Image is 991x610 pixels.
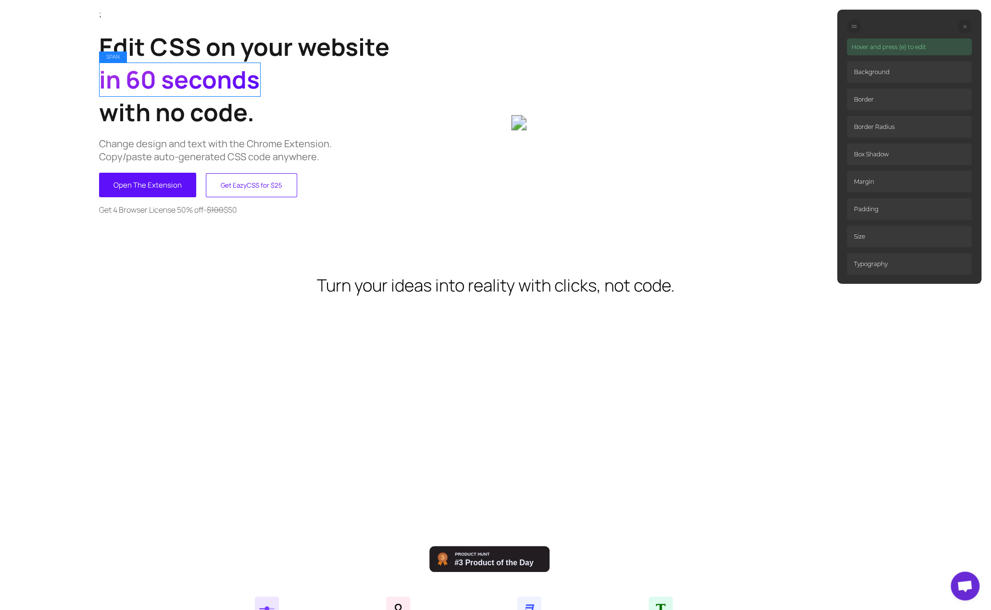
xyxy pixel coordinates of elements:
button: Open The Extension [99,173,196,197]
strike: $100 [207,204,224,215]
div: Open chat [951,572,979,600]
span: in 60 seconds [99,63,260,96]
h1: Edit CSS on your website with no code. [99,30,495,128]
button: Get EazyCSS for $25 [206,173,297,197]
h2: Turn your ideas into reality with clicks, not code. [316,274,674,297]
span: Get 4 Browser License 50% off [99,204,203,215]
p: Change design and text with the Chrome Extension. Copy/paste auto-generated CSS code anywhere. [99,137,495,163]
p: - $50 [99,204,495,215]
img: 6b047dab-316a-43c3-9607-f359b430237e_aasl3q.gif [511,115,891,130]
img: EazyCSS - No code CSS editor for any website. | Product Hunt Embed [429,546,550,572]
